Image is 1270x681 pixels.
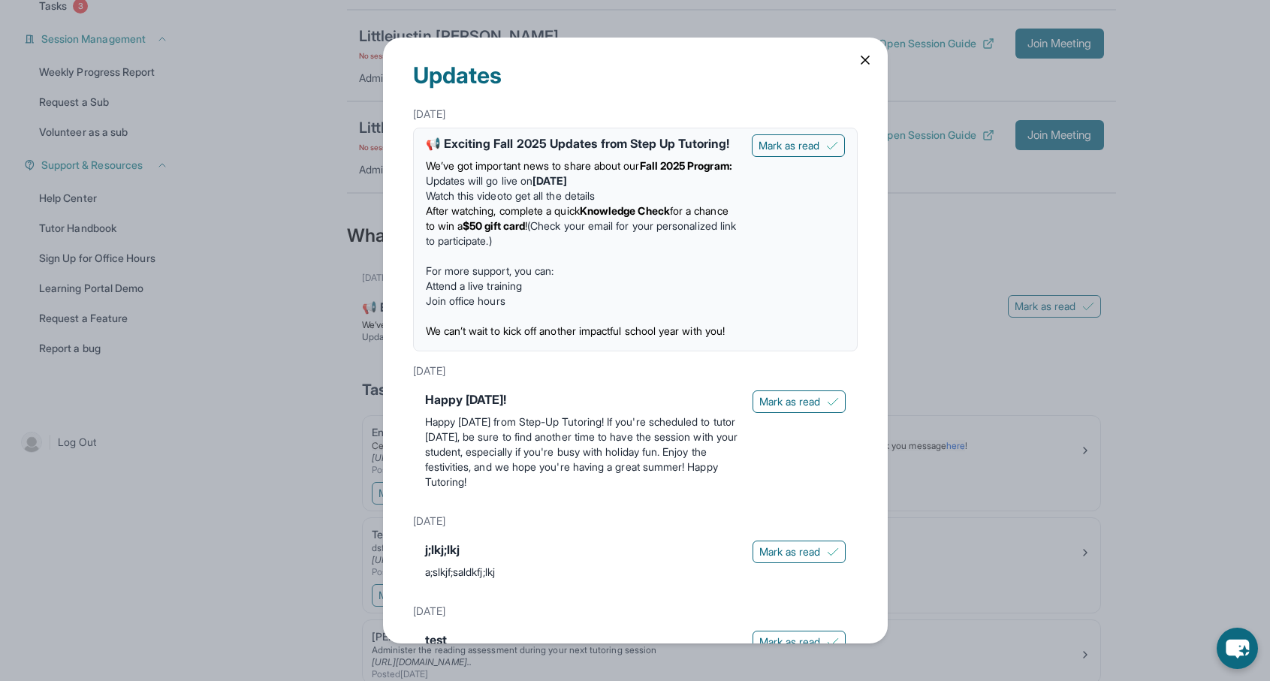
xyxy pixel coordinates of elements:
[426,294,505,307] a: Join office hours
[525,219,527,232] span: !
[753,390,846,413] button: Mark as read
[827,396,839,408] img: Mark as read
[826,140,838,152] img: Mark as read
[413,357,858,384] div: [DATE]
[426,279,523,292] a: Attend a live training
[532,174,567,187] strong: [DATE]
[426,204,580,217] span: After watching, complete a quick
[425,565,741,580] p: a;slkjf;saldkfj;lkj
[759,634,821,649] span: Mark as read
[426,203,740,249] li: (Check your email for your personalized link to participate.)
[413,508,858,535] div: [DATE]
[425,541,741,559] div: j;lkj;lkj
[759,138,820,153] span: Mark as read
[759,544,821,559] span: Mark as read
[426,324,725,337] span: We can’t wait to kick off another impactful school year with you!
[413,598,858,625] div: [DATE]
[463,219,525,232] strong: $50 gift card
[425,390,741,408] div: Happy [DATE]!
[425,631,741,649] div: test
[426,173,740,188] li: Updates will go live on
[827,546,839,558] img: Mark as read
[413,101,858,128] div: [DATE]
[753,631,846,653] button: Mark as read
[426,134,740,152] div: 📢 Exciting Fall 2025 Updates from Step Up Tutoring!
[426,189,503,202] a: Watch this video
[580,204,670,217] strong: Knowledge Check
[759,394,821,409] span: Mark as read
[753,541,846,563] button: Mark as read
[752,134,845,157] button: Mark as read
[426,159,640,172] span: We’ve got important news to share about our
[413,38,858,101] div: Updates
[425,414,741,490] p: Happy [DATE] from Step-Up Tutoring! If you're scheduled to tutor [DATE], be sure to find another ...
[827,636,839,648] img: Mark as read
[1217,628,1258,669] button: chat-button
[426,188,740,203] li: to get all the details
[426,264,740,279] p: For more support, you can:
[640,159,732,172] strong: Fall 2025 Program:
